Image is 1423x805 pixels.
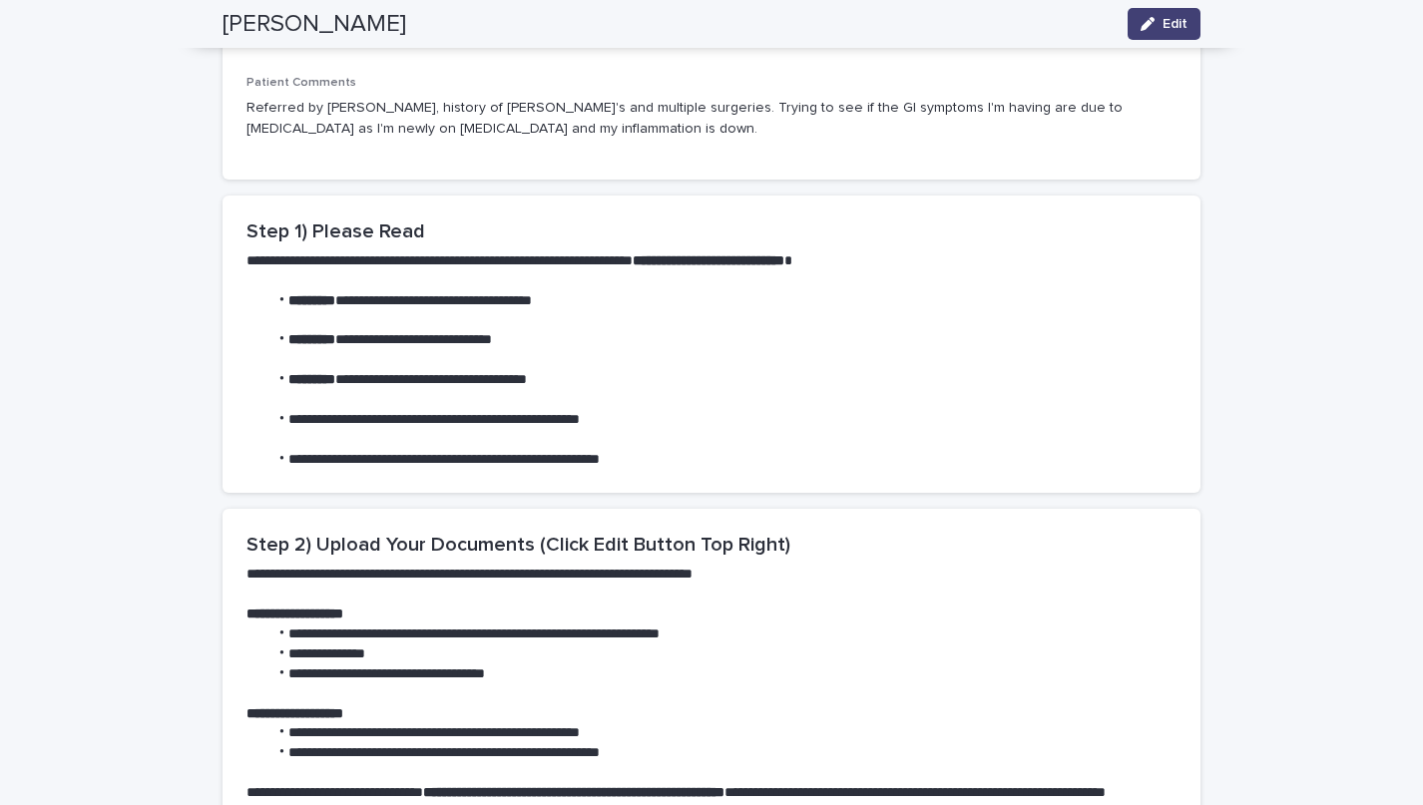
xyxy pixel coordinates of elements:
[1163,17,1187,31] span: Edit
[1128,8,1200,40] button: Edit
[246,77,356,89] span: Patient Comments
[246,533,1177,557] h2: Step 2) Upload Your Documents (Click Edit Button Top Right)
[223,10,406,39] h2: [PERSON_NAME]
[246,219,1177,243] h2: Step 1) Please Read
[246,98,1177,140] p: Referred by [PERSON_NAME], history of [PERSON_NAME]'s and multiple surgeries. Trying to see if th...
